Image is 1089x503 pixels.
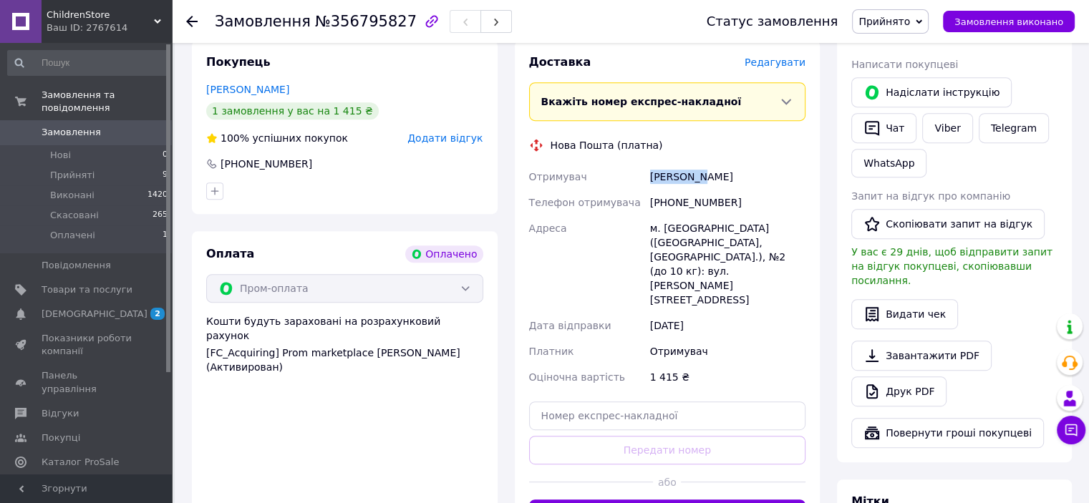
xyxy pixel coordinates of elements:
[529,371,625,383] span: Оціночна вартість
[529,401,806,430] input: Номер експрес-накладної
[206,314,483,374] div: Кошти будуть зараховані на розрахунковий рахунок
[50,189,95,202] span: Виконані
[529,55,591,69] span: Доставка
[851,77,1012,107] button: Надіслати інструкцію
[407,132,483,144] span: Додати відгук
[851,376,947,406] a: Друк PDF
[922,113,972,143] a: Viber
[858,16,910,27] span: Прийнято
[954,16,1063,27] span: Замовлення виконано
[405,245,483,263] div: Оплачено
[647,364,808,390] div: 1 415 ₴
[186,14,198,29] div: Повернутися назад
[42,89,172,114] span: Замовлення та повідомлення
[529,223,567,234] span: Адреса
[529,346,574,357] span: Платник
[541,96,742,107] span: Вкажіть номер експрес-накладної
[851,149,926,177] a: WhatsApp
[206,346,483,374] div: [FC_Acquiring] Prom marketplace [PERSON_NAME] (Активирован)
[745,57,805,68] span: Редагувати
[206,131,348,145] div: успішних покупок
[529,320,611,331] span: Дата відправки
[42,407,79,420] span: Відгуки
[163,229,168,242] span: 1
[50,149,71,162] span: Нові
[153,209,168,222] span: 265
[47,9,154,21] span: ChildrenStore
[221,132,249,144] span: 100%
[851,418,1044,448] button: Повернути гроші покупцеві
[851,59,958,70] span: Написати покупцеві
[147,189,168,202] span: 1420
[529,171,587,182] span: Отримувач
[851,341,992,371] a: Завантажити PDF
[42,431,80,444] span: Покупці
[206,84,289,95] a: [PERSON_NAME]
[943,11,1075,32] button: Замовлення виконано
[206,102,379,119] div: 1 замовлення у вас на 1 415 ₴
[647,164,808,190] div: [PERSON_NAME]
[547,138,667,152] div: Нова Пошта (платна)
[206,247,254,260] span: Оплата
[42,259,111,272] span: Повідомлення
[163,149,168,162] span: 0
[50,169,95,182] span: Прийняті
[851,209,1045,239] button: Скопіювати запит на відгук
[851,299,958,329] button: Видати чек
[42,369,132,395] span: Панель управління
[707,14,838,29] div: Статус замовлення
[979,113,1049,143] a: Telegram
[851,113,916,143] button: Чат
[851,246,1052,286] span: У вас є 29 днів, щоб відправити запит на відгук покупцеві, скопіювавши посилання.
[647,338,808,364] div: Отримувач
[529,197,641,208] span: Телефон отримувача
[42,126,101,139] span: Замовлення
[219,157,314,171] div: [PHONE_NUMBER]
[647,313,808,338] div: [DATE]
[315,13,417,30] span: №356795827
[851,190,1010,202] span: Запит на відгук про компанію
[50,209,99,222] span: Скасовані
[42,332,132,358] span: Показники роботи компанії
[7,50,169,76] input: Пошук
[47,21,172,34] div: Ваш ID: 2767614
[653,475,681,489] span: або
[647,215,808,313] div: м. [GEOGRAPHIC_DATA] ([GEOGRAPHIC_DATA], [GEOGRAPHIC_DATA].), №2 (до 10 кг): вул. [PERSON_NAME][S...
[1057,416,1085,444] button: Чат з покупцем
[647,190,808,215] div: [PHONE_NUMBER]
[50,229,95,242] span: Оплачені
[163,169,168,182] span: 9
[150,308,165,320] span: 2
[42,308,147,321] span: [DEMOGRAPHIC_DATA]
[215,13,311,30] span: Замовлення
[206,55,271,69] span: Покупець
[42,283,132,296] span: Товари та послуги
[42,456,119,469] span: Каталог ProSale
